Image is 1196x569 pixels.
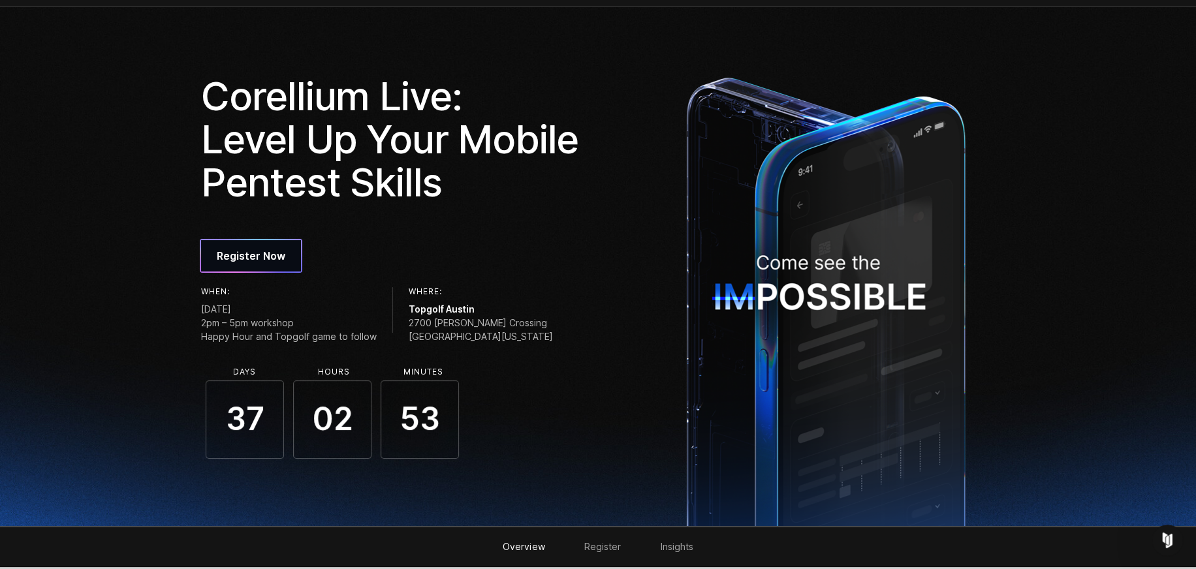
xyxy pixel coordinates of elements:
span: 02 [293,380,371,459]
span: 2pm – 5pm workshop Happy Hour and Topgolf game to follow [201,316,377,343]
a: Overview [503,541,545,552]
iframe: Intercom live chat [1152,525,1183,556]
img: ImpossibleDevice_1x [680,70,972,526]
li: Minutes [384,367,462,377]
h6: Where: [409,287,553,296]
li: Days [205,367,283,377]
h6: When: [201,287,377,296]
h1: Corellium Live: Level Up Your Mobile Pentest Skills [201,74,589,204]
a: Register Now [201,240,301,271]
li: Hours [294,367,373,377]
a: Insights [660,541,693,552]
span: 2700 [PERSON_NAME] Crossing [GEOGRAPHIC_DATA][US_STATE] [409,316,553,343]
span: 37 [206,380,284,459]
span: 53 [381,380,459,459]
span: Register Now [217,248,285,264]
span: [DATE] [201,302,377,316]
a: Register [584,541,622,552]
span: Topgolf Austin [409,302,553,316]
